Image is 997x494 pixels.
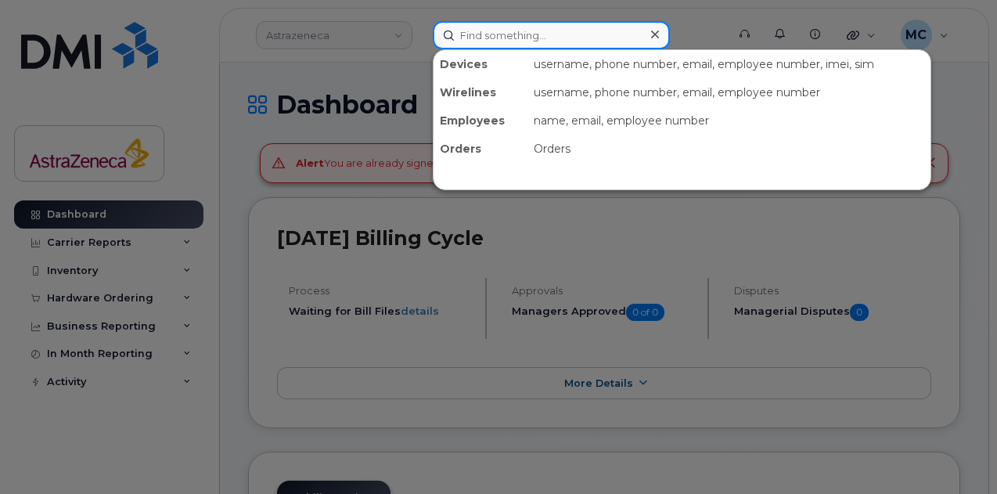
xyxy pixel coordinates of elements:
div: username, phone number, email, employee number [527,78,930,106]
div: Devices [434,50,527,78]
div: Orders [527,135,930,163]
div: username, phone number, email, employee number, imei, sim [527,50,930,78]
div: Orders [434,135,527,163]
div: Employees [434,106,527,135]
div: Wirelines [434,78,527,106]
div: name, email, employee number [527,106,930,135]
